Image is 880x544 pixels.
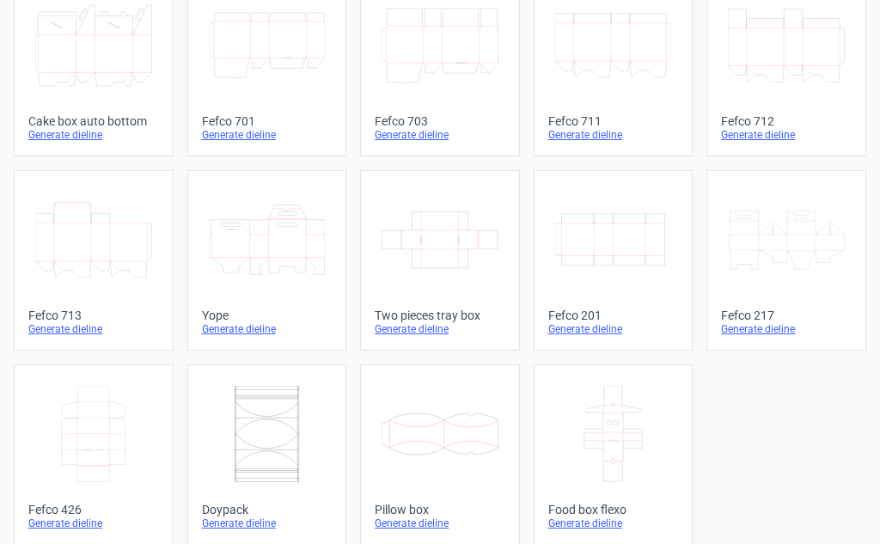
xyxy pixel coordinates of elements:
[28,516,159,530] div: Generate dieline
[548,128,679,142] div: Generate dieline
[202,503,333,516] div: Doypack
[202,322,333,336] div: Generate dieline
[375,503,505,516] div: Pillow box
[706,170,866,351] a: Fefco 217Generate dieline
[721,322,852,336] div: Generate dieline
[28,128,159,142] div: Generate dieline
[721,114,852,128] div: Fefco 712
[375,128,505,142] div: Generate dieline
[721,128,852,142] div: Generate dieline
[14,170,174,351] a: Fefco 713Generate dieline
[375,309,505,322] div: Two pieces tray box
[375,114,505,128] div: Fefco 703
[28,114,159,128] div: Cake box auto bottom
[202,114,333,128] div: Fefco 701
[548,503,679,516] div: Food box flexo
[375,322,505,336] div: Generate dieline
[28,503,159,516] div: Fefco 426
[534,170,694,351] a: Fefco 201Generate dieline
[375,516,505,530] div: Generate dieline
[202,309,333,322] div: Yope
[548,114,679,128] div: Fefco 711
[187,170,347,351] a: YopeGenerate dieline
[548,309,679,322] div: Fefco 201
[28,322,159,336] div: Generate dieline
[202,516,333,530] div: Generate dieline
[548,516,679,530] div: Generate dieline
[28,309,159,322] div: Fefco 713
[202,128,333,142] div: Generate dieline
[721,309,852,322] div: Fefco 217
[548,322,679,336] div: Generate dieline
[360,170,520,351] a: Two pieces tray boxGenerate dieline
